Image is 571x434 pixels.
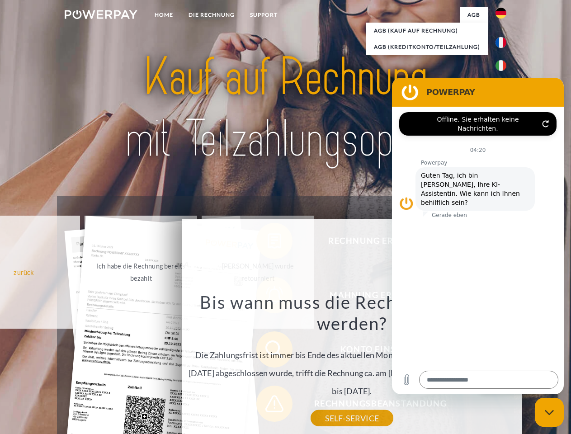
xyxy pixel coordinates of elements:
[460,7,488,23] a: agb
[147,7,181,23] a: Home
[495,37,506,48] img: fr
[65,10,137,19] img: logo-powerpay-white.svg
[187,291,517,418] div: Die Zahlungsfrist ist immer bis Ende des aktuellen Monats. Wenn die Bestellung z.B. am [DATE] abg...
[495,8,506,19] img: de
[366,23,488,39] a: AGB (Kauf auf Rechnung)
[366,39,488,55] a: AGB (Kreditkonto/Teilzahlung)
[181,7,242,23] a: DIE RECHNUNG
[86,43,485,173] img: title-powerpay_de.svg
[535,398,564,427] iframe: Schaltfläche zum Öffnen des Messaging-Fensters; Konversation läuft
[311,410,393,426] a: SELF-SERVICE
[242,7,285,23] a: SUPPORT
[187,291,517,335] h3: Bis wann muss die Rechnung bezahlt werden?
[90,260,192,284] div: Ich habe die Rechnung bereits bezahlt
[495,60,506,71] img: it
[392,78,564,394] iframe: Messaging-Fenster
